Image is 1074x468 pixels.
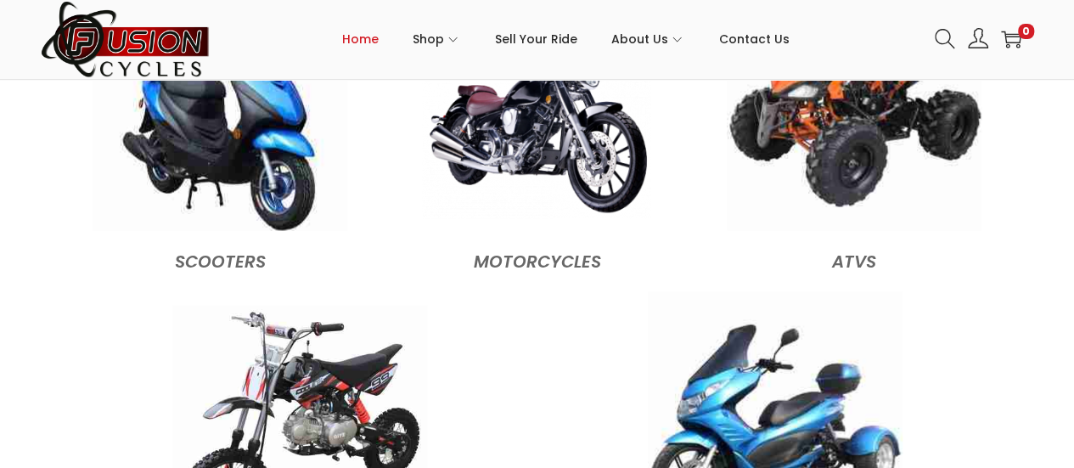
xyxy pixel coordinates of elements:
span: About Us [611,18,668,60]
a: 0 [1001,29,1021,49]
nav: Primary navigation [211,1,922,77]
span: Sell Your Ride [495,18,577,60]
span: Home [342,18,379,60]
figcaption: MOTORCYCLES [387,239,687,275]
span: Shop [413,18,444,60]
a: Home [342,1,379,77]
figcaption: Scooters [70,239,370,275]
figcaption: ATVs [704,239,1004,275]
a: Sell Your Ride [495,1,577,77]
a: About Us [611,1,685,77]
a: Shop [413,1,461,77]
a: Contact Us [719,1,790,77]
span: Contact Us [719,18,790,60]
